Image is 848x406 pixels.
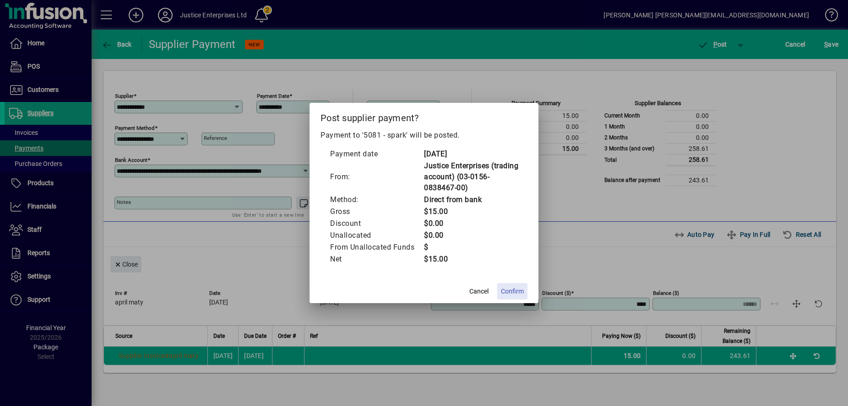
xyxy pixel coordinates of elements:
span: Confirm [501,287,524,296]
td: Justice Enterprises (trading account) (03-0156-0838467-00) [424,160,518,194]
span: Cancel [469,287,489,296]
button: Confirm [497,283,527,299]
td: $ [424,241,518,253]
td: Net [330,253,424,265]
p: Payment to '5081 - spark' will be posted. [321,130,527,141]
td: Discount [330,218,424,230]
td: Method: [330,194,424,206]
h2: Post supplier payment? [310,103,538,129]
td: Gross [330,206,424,218]
button: Cancel [464,283,494,299]
td: $15.00 [424,206,518,218]
td: $0.00 [424,230,518,241]
td: From Unallocated Funds [330,241,424,253]
td: Payment date [330,148,424,160]
td: $15.00 [424,253,518,265]
td: $0.00 [424,218,518,230]
td: [DATE] [424,148,518,160]
td: From: [330,160,424,194]
td: Unallocated [330,230,424,241]
td: Direct from bank [424,194,518,206]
